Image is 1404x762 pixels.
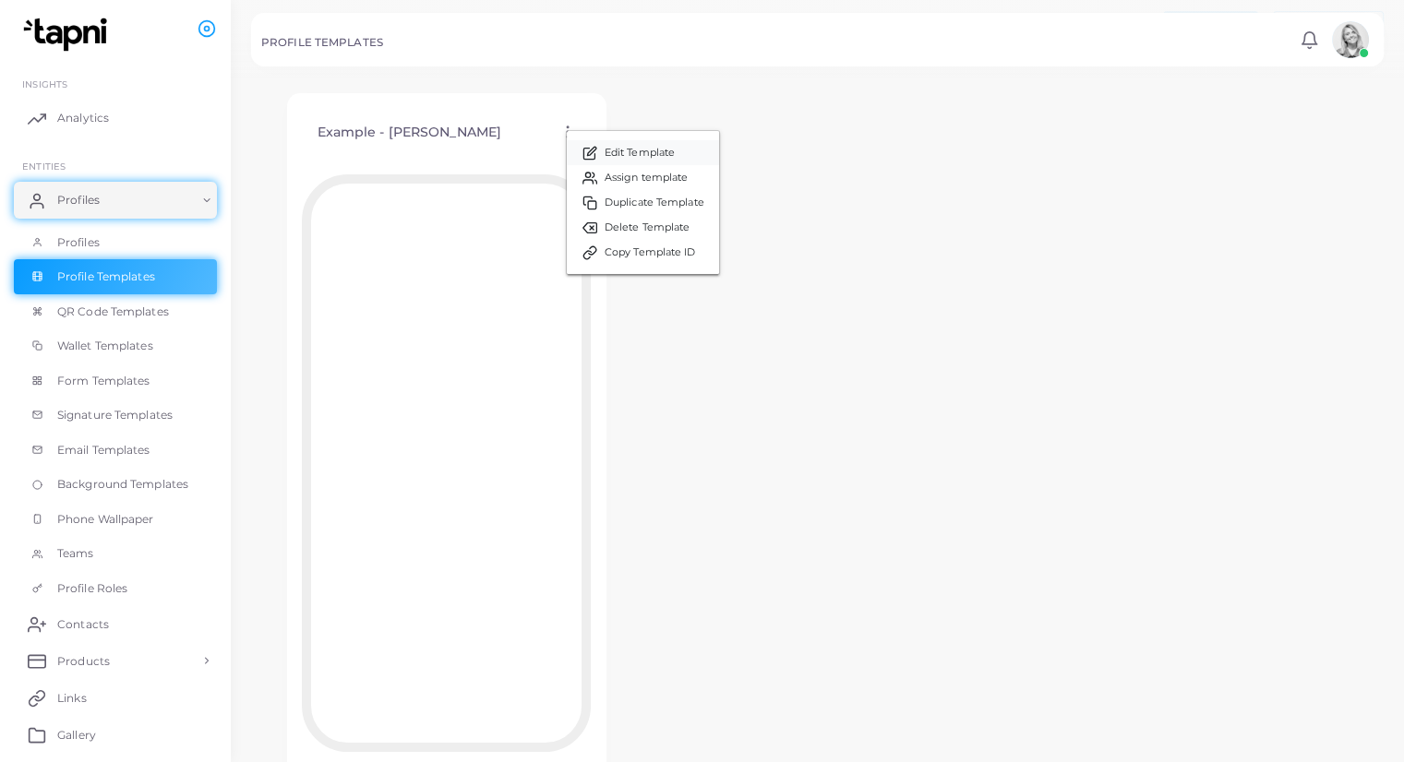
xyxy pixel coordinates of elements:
span: Contacts [57,616,109,633]
span: Delete Template [605,220,690,235]
span: INSIGHTS [22,78,67,89]
a: Profiles [14,225,217,260]
a: Contacts [14,605,217,642]
a: Email Templates [14,433,217,468]
a: Profile Roles [14,571,217,606]
h4: Example - [PERSON_NAME] [318,125,502,140]
span: Form Templates [57,373,150,389]
a: Profiles [14,182,217,219]
span: Assign template [605,171,689,185]
a: QR Code Templates [14,294,217,329]
a: Signature Templates [14,398,217,433]
span: Profile Roles [57,580,127,597]
a: Links [14,679,217,716]
a: Teams [14,536,217,571]
span: Products [57,653,110,670]
img: avatar [1332,21,1369,58]
a: Wallet Templates [14,328,217,363]
a: Profile Templates [14,259,217,294]
span: Phone Wallpaper [57,511,154,528]
span: Copy Template ID [605,245,696,260]
span: QR Code Templates [57,304,169,320]
span: Profiles [57,192,100,208]
a: Phone Wallpaper [14,502,217,537]
h5: PROFILE TEMPLATES [261,36,383,49]
span: Signature Templates [57,407,173,423]
span: Edit Template [605,146,675,161]
img: logo [17,18,119,52]
span: Email Templates [57,442,150,458]
a: Form Templates [14,363,217,399]
a: Background Templates [14,467,217,502]
span: Background Templates [57,476,188,493]
a: Products [14,642,217,679]
span: Profile Templates [57,268,155,285]
span: Teams [57,545,94,562]
a: Analytics [14,100,217,137]
span: Analytics [57,110,109,126]
span: Gallery [57,727,96,744]
span: Links [57,690,87,707]
span: Duplicate Template [605,196,704,210]
a: Gallery [14,716,217,753]
span: Wallet Templates [57,338,153,354]
a: avatar [1326,21,1374,58]
span: Profiles [57,234,100,251]
span: ENTITIES [22,161,66,172]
